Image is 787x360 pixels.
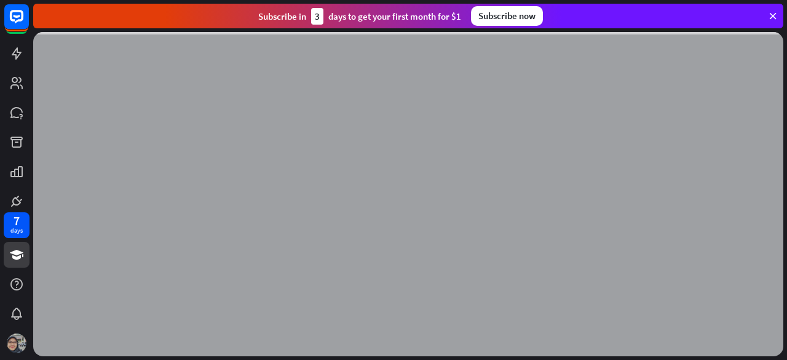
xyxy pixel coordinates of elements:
[471,6,543,26] div: Subscribe now
[10,226,23,235] div: days
[258,8,461,25] div: Subscribe in days to get your first month for $1
[4,212,30,238] a: 7 days
[14,215,20,226] div: 7
[311,8,323,25] div: 3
